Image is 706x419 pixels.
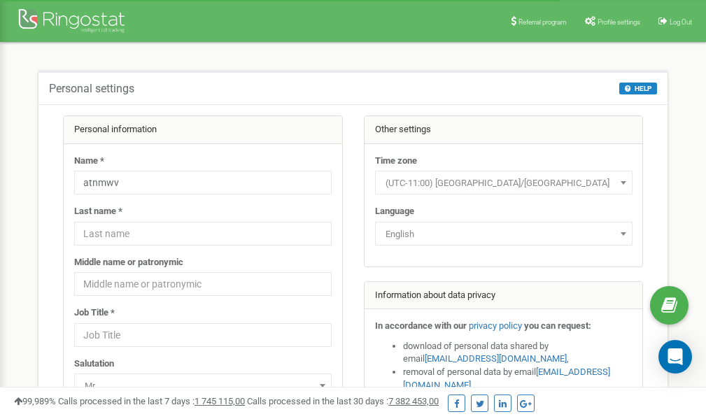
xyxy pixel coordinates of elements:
span: Referral program [518,18,567,26]
span: (UTC-11:00) Pacific/Midway [375,171,633,194]
div: Personal information [64,116,342,144]
label: Language [375,205,414,218]
strong: In accordance with our [375,320,467,331]
input: Middle name or patronymic [74,272,332,296]
div: Other settings [365,116,643,144]
u: 7 382 453,00 [388,396,439,406]
label: Last name * [74,205,122,218]
div: Open Intercom Messenger [658,340,692,374]
div: Information about data privacy [365,282,643,310]
span: Calls processed in the last 30 days : [247,396,439,406]
span: Calls processed in the last 7 days : [58,396,245,406]
a: [EMAIL_ADDRESS][DOMAIN_NAME] [425,353,567,364]
span: 99,989% [14,396,56,406]
span: Log Out [670,18,692,26]
span: English [375,222,633,246]
span: Profile settings [598,18,640,26]
li: download of personal data shared by email , [403,340,633,366]
span: (UTC-11:00) Pacific/Midway [380,173,628,193]
h5: Personal settings [49,83,134,95]
label: Salutation [74,357,114,371]
span: Mr. [79,376,327,396]
input: Name [74,171,332,194]
label: Job Title * [74,306,115,320]
label: Time zone [375,155,417,168]
label: Middle name or patronymic [74,256,183,269]
span: English [380,225,628,244]
label: Name * [74,155,104,168]
u: 1 745 115,00 [195,396,245,406]
input: Last name [74,222,332,246]
strong: you can request: [524,320,591,331]
li: removal of personal data by email , [403,366,633,392]
span: Mr. [74,374,332,397]
a: privacy policy [469,320,522,331]
input: Job Title [74,323,332,347]
button: HELP [619,83,657,94]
